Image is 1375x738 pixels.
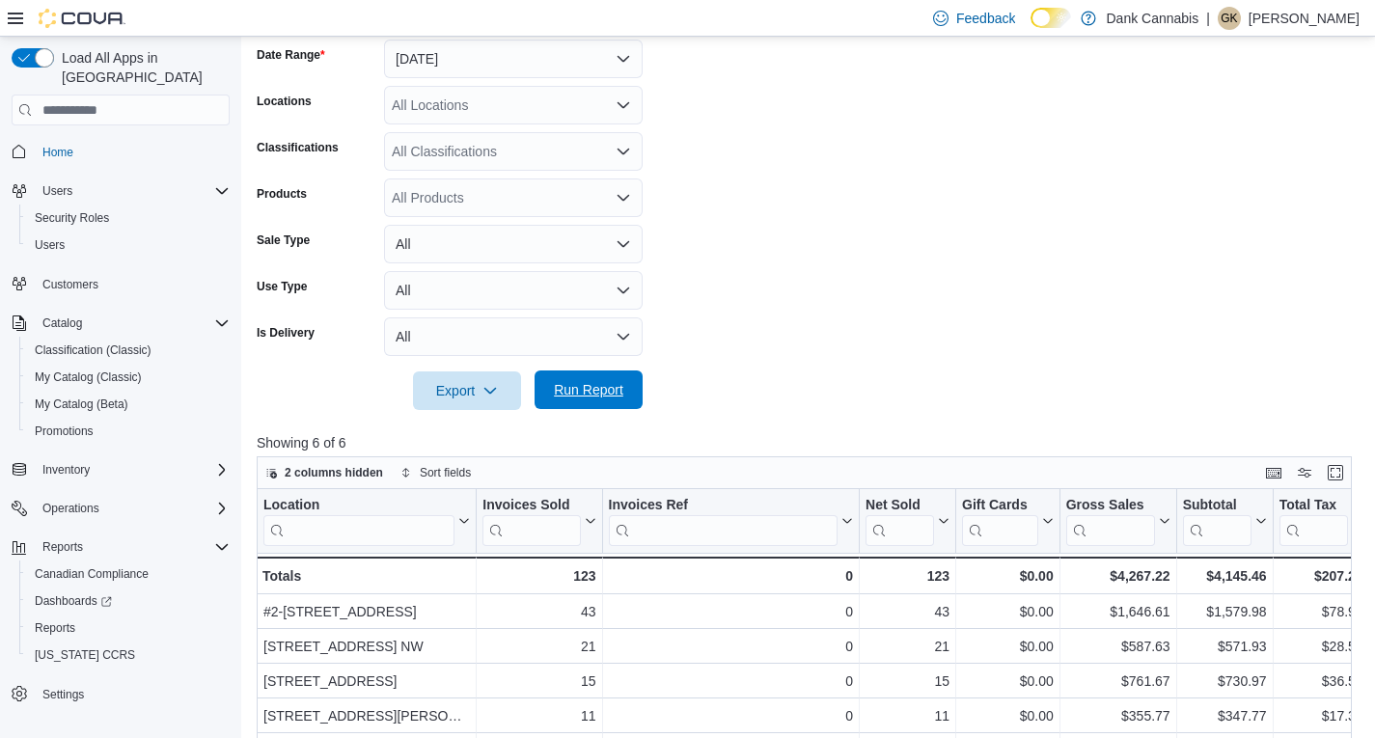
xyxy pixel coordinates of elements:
[1293,461,1316,484] button: Display options
[866,635,949,658] div: 21
[19,337,237,364] button: Classification (Classic)
[35,272,230,296] span: Customers
[384,40,643,78] button: [DATE]
[1279,635,1363,658] div: $28.58
[1262,461,1285,484] button: Keyboard shortcuts
[19,232,237,259] button: Users
[962,497,1038,546] div: Gift Card Sales
[35,312,230,335] span: Catalog
[19,642,237,669] button: [US_STATE] CCRS
[258,461,391,484] button: 2 columns hidden
[263,497,454,546] div: Location
[609,497,838,546] div: Invoices Ref
[1183,670,1267,693] div: $730.97
[420,465,471,480] span: Sort fields
[42,539,83,555] span: Reports
[393,461,479,484] button: Sort fields
[1279,564,1363,588] div: $207.23
[263,497,470,546] button: Location
[42,687,84,702] span: Settings
[866,670,949,693] div: 15
[554,380,623,399] span: Run Report
[35,497,230,520] span: Operations
[866,497,949,546] button: Net Sold
[962,600,1054,623] div: $0.00
[42,277,98,292] span: Customers
[27,643,143,667] a: [US_STATE] CCRS
[1066,497,1155,546] div: Gross Sales
[1066,497,1170,546] button: Gross Sales
[1183,635,1267,658] div: $571.93
[962,497,1054,546] button: Gift Cards
[35,535,91,559] button: Reports
[609,670,853,693] div: 0
[866,497,934,515] div: Net Sold
[962,497,1038,515] div: Gift Cards
[4,495,237,522] button: Operations
[285,465,383,480] span: 2 columns hidden
[27,339,230,362] span: Classification (Classic)
[27,233,230,257] span: Users
[263,704,470,727] div: [STREET_ADDRESS][PERSON_NAME]
[35,342,151,358] span: Classification (Classic)
[42,145,73,160] span: Home
[35,458,230,481] span: Inventory
[482,704,595,727] div: 11
[27,393,230,416] span: My Catalog (Beta)
[609,704,853,727] div: 0
[27,589,230,613] span: Dashboards
[1183,600,1267,623] div: $1,579.98
[27,562,230,586] span: Canadian Compliance
[1249,7,1360,30] p: [PERSON_NAME]
[1279,704,1363,727] div: $17.38
[19,418,237,445] button: Promotions
[1066,600,1170,623] div: $1,646.61
[257,279,307,294] label: Use Type
[35,620,75,636] span: Reports
[27,233,72,257] a: Users
[1183,497,1267,546] button: Subtotal
[616,190,631,205] button: Open list of options
[35,497,107,520] button: Operations
[1279,497,1363,546] button: Total Tax
[4,270,237,298] button: Customers
[609,497,838,515] div: Invoices Ref
[1218,7,1241,30] div: Gurpreet Kalkat
[35,424,94,439] span: Promotions
[482,497,580,546] div: Invoices Sold
[19,560,237,588] button: Canadian Compliance
[19,615,237,642] button: Reports
[1031,28,1031,29] span: Dark Mode
[609,635,853,658] div: 0
[27,420,230,443] span: Promotions
[35,396,128,412] span: My Catalog (Beta)
[866,497,934,546] div: Net Sold
[4,680,237,708] button: Settings
[35,237,65,253] span: Users
[1279,497,1348,515] div: Total Tax
[27,420,101,443] a: Promotions
[1206,7,1210,30] p: |
[27,616,230,640] span: Reports
[482,564,595,588] div: 123
[1279,497,1348,546] div: Total Tax
[482,497,580,515] div: Invoices Sold
[1183,497,1251,546] div: Subtotal
[19,588,237,615] a: Dashboards
[1183,497,1251,515] div: Subtotal
[535,370,643,409] button: Run Report
[4,533,237,560] button: Reports
[962,704,1054,727] div: $0.00
[35,210,109,226] span: Security Roles
[27,366,150,389] a: My Catalog (Classic)
[54,48,230,87] span: Load All Apps in [GEOGRAPHIC_DATA]
[262,564,470,588] div: Totals
[384,225,643,263] button: All
[866,600,949,623] div: 43
[27,366,230,389] span: My Catalog (Classic)
[27,393,136,416] a: My Catalog (Beta)
[263,635,470,658] div: [STREET_ADDRESS] NW
[482,600,595,623] div: 43
[42,501,99,516] span: Operations
[609,564,853,588] div: 0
